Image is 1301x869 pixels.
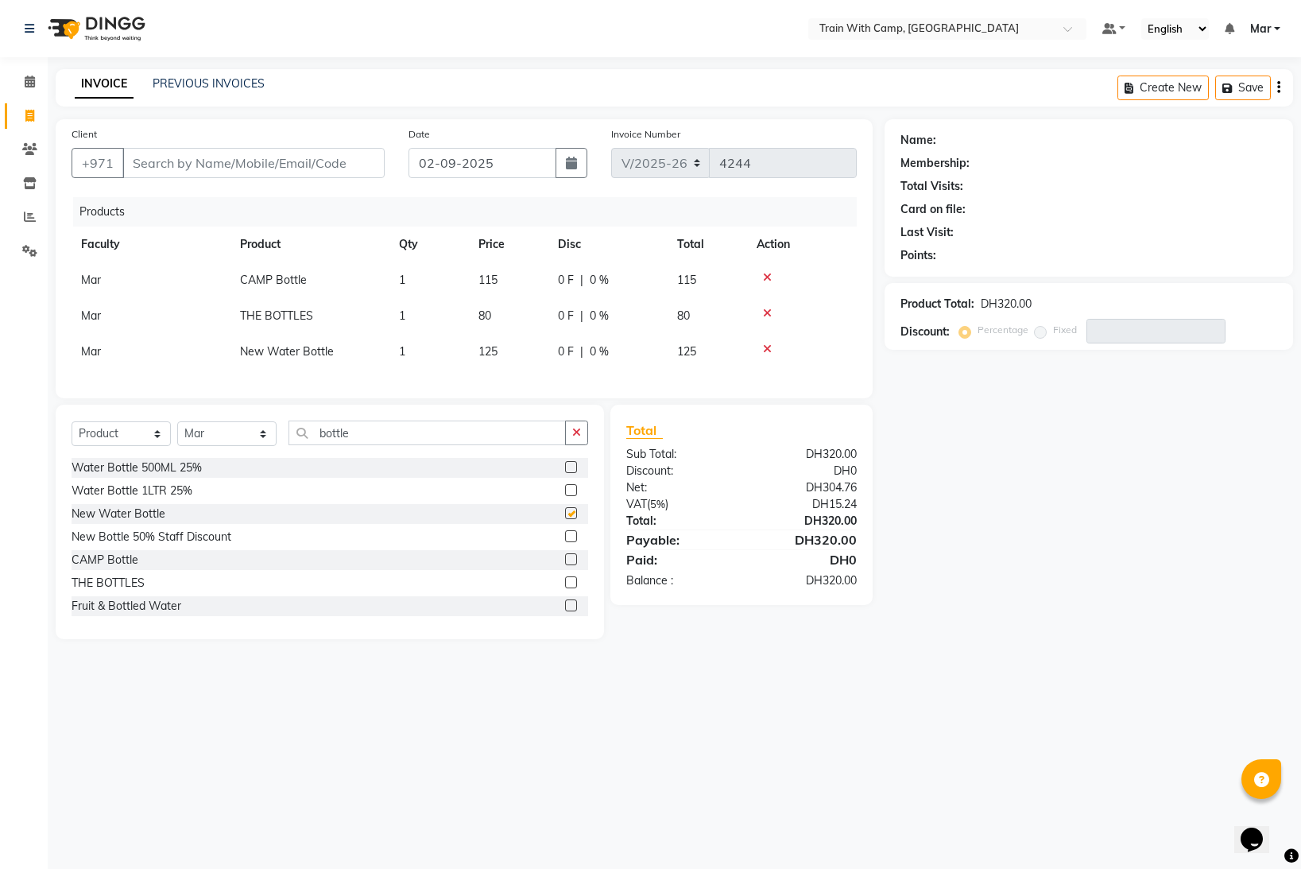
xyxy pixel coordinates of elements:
[478,344,498,359] span: 125
[580,272,583,289] span: |
[72,127,97,142] label: Client
[389,227,469,262] th: Qty
[240,308,313,323] span: THE BOTTLES
[741,479,869,496] div: DH304.76
[72,227,230,262] th: Faculty
[240,344,334,359] span: New Water Bottle
[1215,76,1271,100] button: Save
[72,529,231,545] div: New Bottle 50% Staff Discount
[626,497,647,511] span: VAT
[614,446,741,463] div: Sub Total:
[590,308,609,324] span: 0 %
[900,178,963,195] div: Total Visits:
[677,273,696,287] span: 115
[614,530,741,549] div: Payable:
[399,308,405,323] span: 1
[81,344,101,359] span: Mar
[614,496,741,513] div: ( )
[900,132,936,149] div: Name:
[72,483,192,499] div: Water Bottle 1LTR 25%
[478,273,498,287] span: 115
[399,344,405,359] span: 1
[741,446,869,463] div: DH320.00
[81,273,101,287] span: Mar
[677,308,690,323] span: 80
[900,201,966,218] div: Card on file:
[611,127,680,142] label: Invoice Number
[614,572,741,589] div: Balance :
[399,273,405,287] span: 1
[240,273,307,287] span: CAMP Bottle
[590,272,609,289] span: 0 %
[72,460,202,476] div: Water Bottle 500ML 25%
[741,513,869,530] div: DH320.00
[72,506,165,522] div: New Water Bottle
[1053,323,1077,337] label: Fixed
[469,227,548,262] th: Price
[558,272,574,289] span: 0 F
[288,421,566,445] input: Search or Scan
[75,70,134,99] a: INVOICE
[741,530,869,549] div: DH320.00
[1234,805,1285,853] iframe: chat widget
[677,344,696,359] span: 125
[72,148,124,178] button: +971
[614,479,741,496] div: Net:
[72,598,181,615] div: Fruit & Bottled Water
[900,155,970,172] div: Membership:
[1250,21,1271,37] span: Mar
[580,343,583,360] span: |
[900,296,974,312] div: Product Total:
[741,550,869,569] div: DH0
[981,296,1032,312] div: DH320.00
[72,552,138,568] div: CAMP Bottle
[741,496,869,513] div: DH15.24
[558,308,574,324] span: 0 F
[614,550,741,569] div: Paid:
[900,224,954,241] div: Last Visit:
[614,463,741,479] div: Discount:
[81,308,101,323] span: Mar
[73,197,869,227] div: Products
[900,324,950,340] div: Discount:
[978,323,1028,337] label: Percentage
[548,227,668,262] th: Disc
[900,247,936,264] div: Points:
[122,148,385,178] input: Search by Name/Mobile/Email/Code
[741,572,869,589] div: DH320.00
[72,575,145,592] div: THE BOTTLES
[1117,76,1209,100] button: Create New
[747,227,857,262] th: Action
[741,463,869,479] div: DH0
[408,127,430,142] label: Date
[590,343,609,360] span: 0 %
[668,227,747,262] th: Total
[650,498,665,510] span: 5%
[153,76,265,91] a: PREVIOUS INVOICES
[230,227,389,262] th: Product
[626,422,663,439] span: Total
[558,343,574,360] span: 0 F
[614,513,741,530] div: Total:
[478,308,491,323] span: 80
[41,6,149,51] img: logo
[580,308,583,324] span: |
